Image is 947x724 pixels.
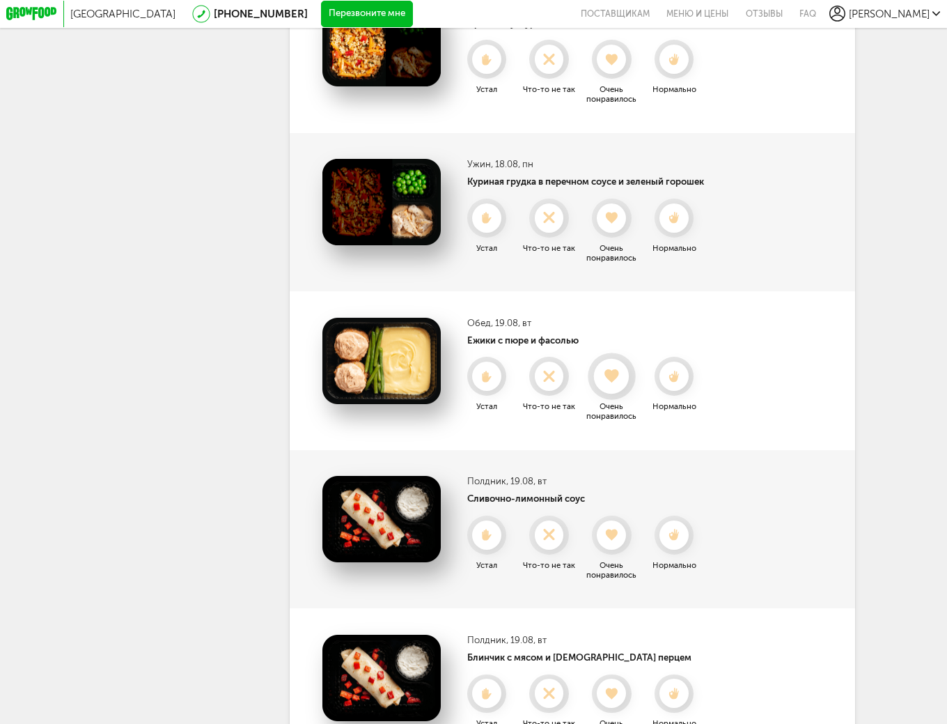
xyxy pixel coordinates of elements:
[519,84,579,94] div: Что-то не так
[645,84,704,94] div: Нормально
[467,318,704,328] h3: Обед
[322,159,441,245] img: Куриная грудка в перечном соусе и зеленый горошек
[467,652,704,663] h4: Блинчик с мясом и [DEMOGRAPHIC_DATA] перцем
[582,243,641,263] div: Очень понравилось
[582,560,641,580] div: Очень понравилось
[582,84,641,104] div: Очень понравилось
[519,560,579,570] div: Что-то не так
[214,8,308,20] a: [PHONE_NUMBER]
[322,1,441,87] img: Пряный булгур
[467,493,704,504] h4: Сливочно-лимонный соус
[457,243,516,253] div: Устал
[322,318,441,404] img: Ежики с пюре и фасолью
[467,635,704,645] h3: Полдник
[645,401,704,411] div: Нормально
[467,159,704,169] h3: Ужин
[322,635,441,721] img: Блинчик с мясом и болгарским перцем
[321,1,413,27] button: Перезвоните мне
[506,635,547,645] span: , 19.08, вт
[506,476,547,486] span: , 19.08, вт
[467,335,704,346] h4: Ежики с пюре и фасолью
[457,560,516,570] div: Устал
[645,243,704,253] div: Нормально
[322,476,441,562] img: Сливочно-лимонный соус
[582,401,641,421] div: Очень понравилось
[849,8,930,20] span: [PERSON_NAME]
[467,176,704,187] h4: Куриная грудка в перечном соусе и зеленый горошек
[467,476,704,486] h3: Полдник
[457,401,516,411] div: Устал
[491,318,531,328] span: , 19.08, вт
[519,401,579,411] div: Что-то не так
[645,560,704,570] div: Нормально
[519,243,579,253] div: Что-то не так
[491,159,533,169] span: , 18.08, пн
[457,84,516,94] div: Устал
[70,8,175,20] span: [GEOGRAPHIC_DATA]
